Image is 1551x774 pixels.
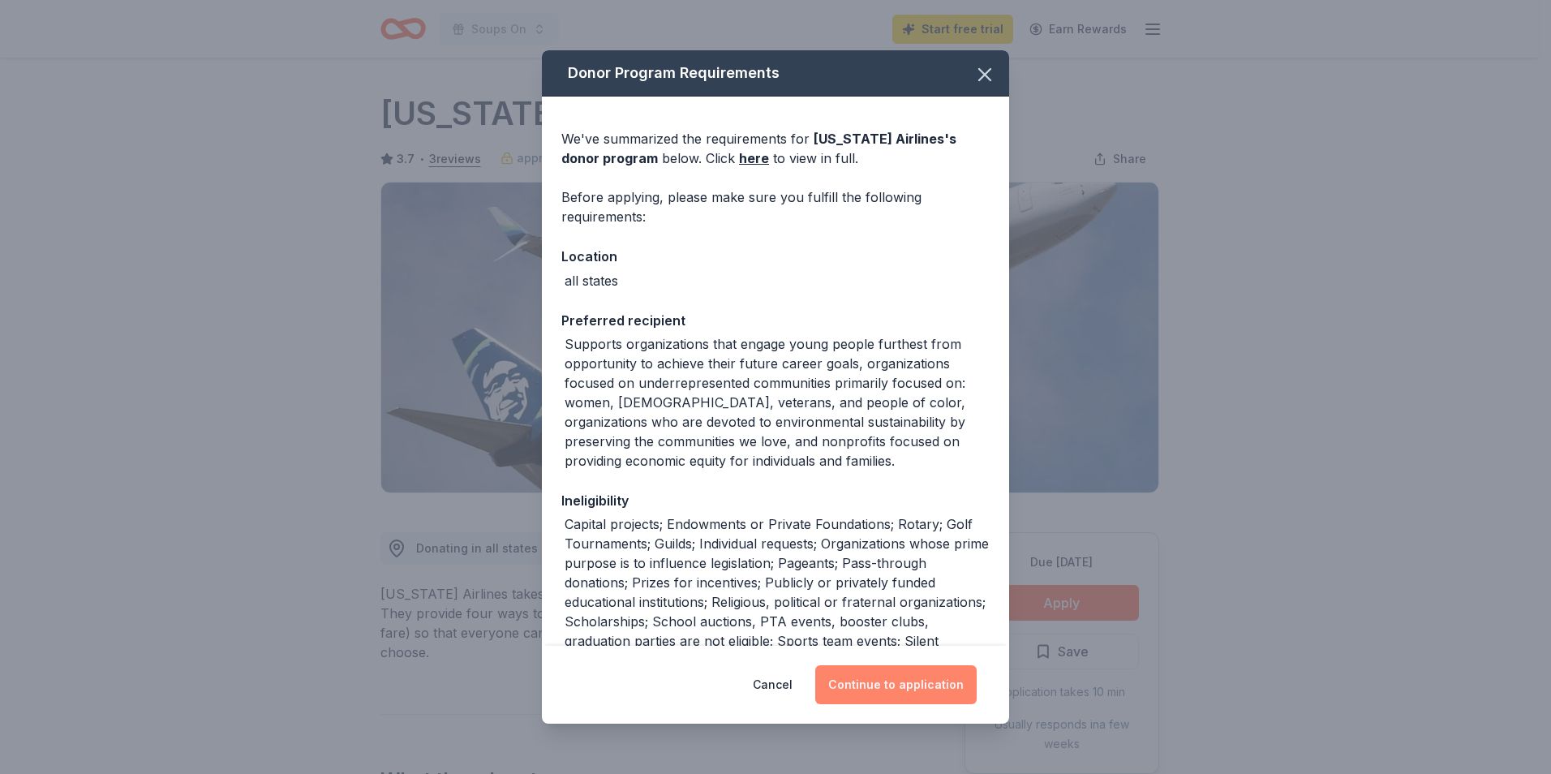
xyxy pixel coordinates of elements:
[561,129,990,168] div: We've summarized the requirements for below. Click to view in full.
[565,514,990,690] div: Capital projects; Endowments or Private Foundations; Rotary; Golf Tournaments; Guilds; Individual...
[565,334,990,471] div: Supports organizations that engage young people furthest from opportunity to achieve their future...
[561,490,990,511] div: Ineligibility
[753,665,793,704] button: Cancel
[561,187,990,226] div: Before applying, please make sure you fulfill the following requirements:
[561,246,990,267] div: Location
[561,310,990,331] div: Preferred recipient
[565,271,618,290] div: all states
[815,665,977,704] button: Continue to application
[739,148,769,168] a: here
[542,50,1009,97] div: Donor Program Requirements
